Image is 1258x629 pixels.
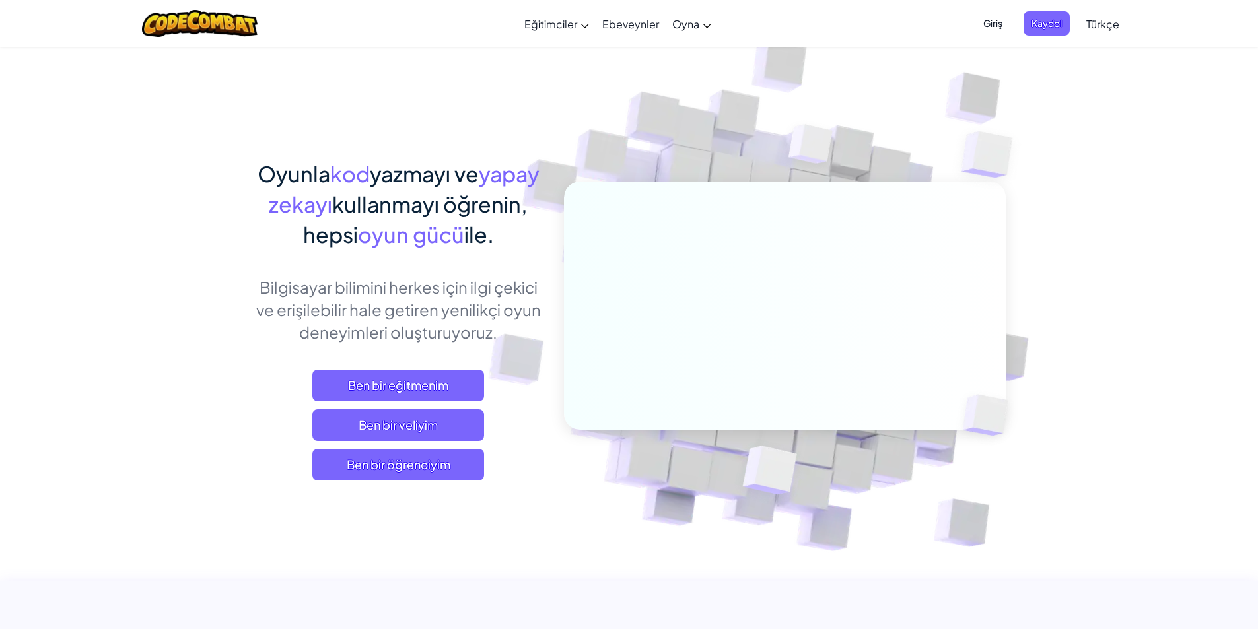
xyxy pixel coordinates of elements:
a: Ben bir eğitmenim [312,370,484,401]
img: Overlap cubes [935,99,1049,211]
p: Bilgisayar bilimini herkes için ilgi çekici ve erişilebilir hale getiren yenilikçi oyun deneyimle... [253,276,544,343]
span: Eğitimciler [524,17,577,31]
span: Oyna [672,17,699,31]
a: Türkçe [1080,6,1126,42]
span: ile. [464,221,494,248]
img: Overlap cubes [940,367,1039,463]
button: Kaydol [1024,11,1070,36]
a: Ben bir veliyim [312,409,484,441]
img: Overlap cubes [710,418,828,527]
span: yazmayı ve [370,160,479,187]
span: Türkçe [1086,17,1119,31]
button: Ben bir öğrenciyim [312,449,484,480]
img: Overlap cubes [763,98,858,197]
span: Oyunla [258,160,330,187]
a: Ebeveynler [596,6,666,42]
span: kullanmayı öğrenin, hepsi [303,191,528,248]
button: Giriş [975,11,1010,36]
a: Eğitimciler [518,6,596,42]
a: Oyna [666,6,718,42]
span: oyun gücü [358,221,464,248]
span: kod [330,160,370,187]
img: CodeCombat logo [142,10,258,37]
